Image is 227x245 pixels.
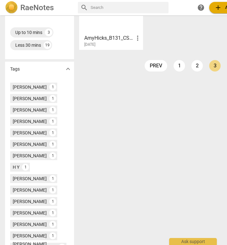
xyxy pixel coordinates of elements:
[13,175,47,182] div: [PERSON_NAME]
[15,29,42,36] div: Up to 10 mins
[13,141,47,147] div: [PERSON_NAME]
[10,66,20,72] p: Tags
[49,84,56,91] div: 1
[49,175,56,182] div: 1
[13,233,47,239] div: [PERSON_NAME]
[145,60,167,71] a: prev
[5,1,18,14] img: Logo
[49,198,56,205] div: 1
[64,65,72,73] span: expand_more
[214,4,222,11] span: add
[169,238,217,245] div: Ask support
[13,210,47,216] div: [PERSON_NAME]
[195,2,207,13] a: Help
[5,1,73,14] a: LogoRaeNotes
[13,84,47,90] div: [PERSON_NAME]
[45,29,52,36] div: 3
[134,34,141,42] span: more_vert
[49,152,56,159] div: 1
[49,187,56,194] div: 1
[84,42,95,47] span: [DATE]
[49,106,56,113] div: 1
[13,198,47,205] div: [PERSON_NAME]
[13,153,47,159] div: [PERSON_NAME]
[209,60,221,71] a: Page 3 is your current page
[15,42,41,48] div: Less 30 mins
[13,187,47,193] div: [PERSON_NAME]
[80,4,88,11] span: search
[49,232,56,239] div: 1
[49,221,56,228] div: 1
[13,118,47,125] div: [PERSON_NAME]
[49,118,56,125] div: 1
[84,34,134,42] h3: AmyHicks_B131_CSP2
[49,141,56,148] div: 1
[44,41,51,49] div: 19
[13,95,47,102] div: [PERSON_NAME]
[13,221,47,228] div: [PERSON_NAME]
[63,64,73,74] button: Show more
[49,209,56,216] div: 1
[22,164,29,171] div: 1
[49,95,56,102] div: 1
[13,107,47,113] div: [PERSON_NAME]
[197,4,205,11] span: help
[91,3,166,13] input: Search
[20,3,54,12] h2: RaeNotes
[49,129,56,136] div: 1
[191,60,203,71] a: Page 2
[13,164,19,170] div: H Y
[174,60,185,71] a: Page 1
[13,130,47,136] div: [PERSON_NAME]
